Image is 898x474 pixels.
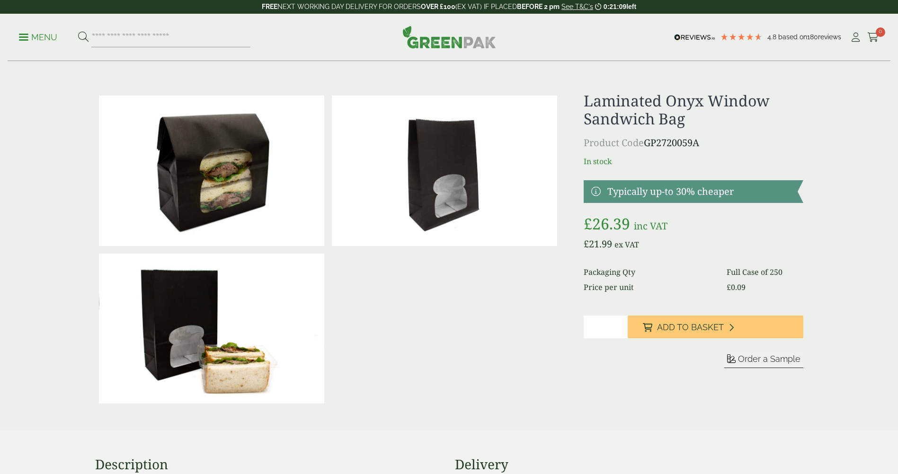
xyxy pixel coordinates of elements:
img: Laminated Black Sandwich Bag [99,96,324,246]
span: £ [584,213,592,234]
p: In stock [584,156,803,167]
span: left [626,3,636,10]
span: Order a Sample [738,354,800,364]
a: Menu [19,32,57,41]
img: IMG_5983 (Large) [332,96,557,246]
p: GP2720059A [584,136,803,150]
strong: BEFORE 2 pm [517,3,560,10]
span: 4.8 [767,33,778,41]
img: IMG_5929 (Large) [99,254,324,404]
span: reviews [818,33,841,41]
span: £ [727,282,731,292]
h3: Description [95,456,444,473]
span: £ [584,237,589,250]
bdi: 26.39 [584,213,630,234]
strong: FREE [262,3,277,10]
div: 4.78 Stars [720,33,763,41]
span: inc VAT [634,219,667,232]
dt: Price per unit [584,281,715,293]
bdi: 0.09 [727,282,746,292]
span: Based on [778,33,807,41]
img: REVIEWS.io [674,34,715,41]
a: See T&C's [561,3,593,10]
dt: Packaging Qty [584,266,715,278]
img: GreenPak Supplies [402,26,496,48]
i: My Account [850,33,862,42]
span: Product Code [584,136,644,149]
a: 0 [867,30,879,44]
span: 0:21:09 [604,3,626,10]
bdi: 21.99 [584,237,612,250]
span: ex VAT [614,239,639,250]
span: Add to Basket [657,322,724,333]
span: 0 [876,27,885,37]
button: Order a Sample [724,353,803,368]
span: 180 [807,33,818,41]
strong: OVER £100 [421,3,455,10]
h3: Delivery [455,456,803,473]
button: Add to Basket [628,316,803,338]
dd: Full Case of 250 [727,266,803,278]
p: Menu [19,32,57,43]
h1: Laminated Onyx Window Sandwich Bag [584,92,803,128]
i: Cart [867,33,879,42]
